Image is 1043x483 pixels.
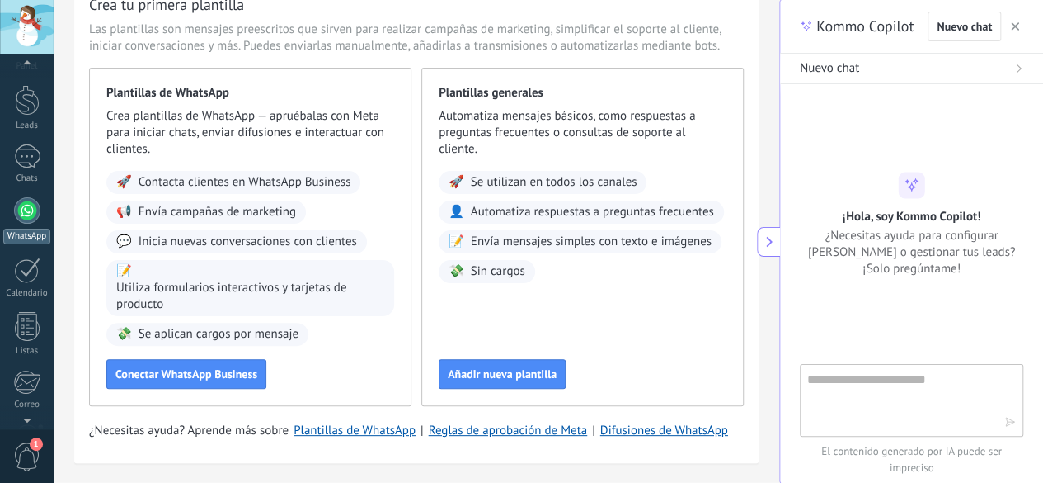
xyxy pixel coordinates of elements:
[106,359,266,389] button: Conectar WhatsApp Business
[800,60,859,77] span: Nuevo chat
[116,280,384,313] span: Utiliza formularios interactivos y tarjetas de producto
[116,326,132,343] span: 💸
[89,423,289,439] span: ¿Necesitas ayuda? Aprende más sobre
[3,229,50,244] div: WhatsApp
[139,174,351,191] span: Contacta clientes en WhatsApp Business
[448,368,557,380] span: Añadir nueva plantilla
[106,85,394,102] span: Plantillas de WhatsApp
[937,21,992,32] span: Nuevo chat
[3,400,51,410] div: Correo
[139,326,298,343] span: Se aplican cargos por mensaje
[106,108,394,158] span: Crea plantillas de WhatsApp — apruébalas con Meta para iniciar chats, enviar difusiones e interac...
[116,174,132,191] span: 🚀
[600,423,728,438] a: Difusiones de WhatsApp
[439,108,726,158] span: Automatiza mensajes básicos, como respuestas a preguntas frecuentes o consultas de soporte al cli...
[115,368,257,380] span: Conectar WhatsApp Business
[928,12,1001,41] button: Nuevo chat
[843,208,981,224] h2: ¡Hola, soy Kommo Copilot!
[3,173,51,184] div: Chats
[471,174,637,191] span: Se utilizan en todos los canales
[439,85,726,102] span: Plantillas generales
[429,423,588,438] a: Reglas de aprobación de Meta
[471,263,525,280] span: Sin cargos
[449,263,464,280] span: 💸
[89,423,744,439] div: | |
[471,204,714,220] span: Automatiza respuestas a preguntas frecuentes
[139,234,357,250] span: Inicia nuevas conversaciones con clientes
[800,227,1023,277] span: ¿Necesitas ayuda para configurar [PERSON_NAME] o gestionar tus leads? ¡Solo pregúntame!
[116,234,132,250] span: 💬
[800,443,1023,476] span: El contenido generado por IA puede ser impreciso
[449,204,464,220] span: 👤
[816,17,914,36] span: Kommo Copilot
[471,234,712,250] span: Envía mensajes simples con texto e imágenes
[30,438,43,451] span: 1
[780,54,1043,84] button: Nuevo chat
[294,423,416,438] a: Plantillas de WhatsApp
[3,288,51,299] div: Calendario
[89,21,744,54] span: Las plantillas son mensajes preescritos que sirven para realizar campañas de marketing, simplific...
[116,263,132,280] span: 📝
[116,204,132,220] span: 📢
[439,359,566,389] button: Añadir nueva plantilla
[449,174,464,191] span: 🚀
[3,346,51,357] div: Listas
[139,204,296,220] span: Envía campañas de marketing
[449,234,464,250] span: 📝
[3,121,51,131] div: Leads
